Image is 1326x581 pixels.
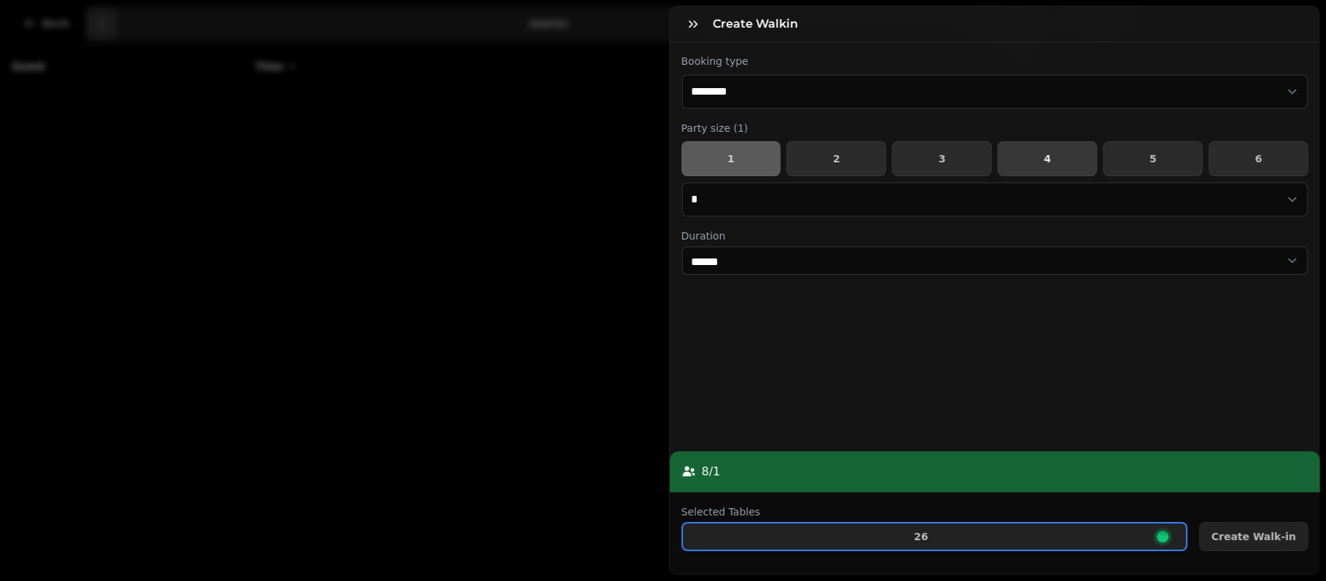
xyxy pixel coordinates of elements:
button: Create Walk-in [1199,522,1309,551]
button: 26 [682,522,1188,551]
label: Selected Tables [682,505,1188,519]
span: 6 [1221,154,1296,164]
p: 8 / 1 [702,463,721,481]
p: 26 [914,531,928,542]
label: Booking type [682,54,1309,68]
span: 3 [904,154,979,164]
span: 4 [1010,154,1085,164]
button: 2 [786,141,886,176]
h3: Create walkin [714,15,805,33]
label: Party size ( 1 ) [682,121,1309,135]
span: 5 [1116,154,1191,164]
span: 1 [694,154,769,164]
button: 6 [1209,141,1309,176]
button: 4 [998,141,1097,176]
button: 1 [682,141,781,176]
span: 2 [799,154,874,164]
label: Duration [682,229,1309,243]
button: 3 [892,141,992,176]
button: 5 [1103,141,1203,176]
span: Create Walk-in [1212,531,1296,542]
